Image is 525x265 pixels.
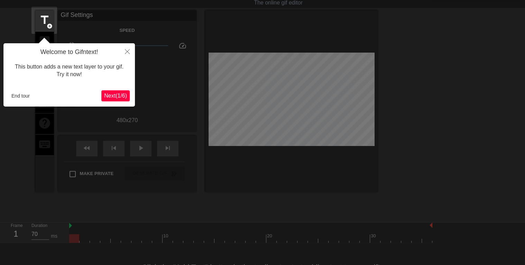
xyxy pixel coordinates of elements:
[9,56,130,85] div: This button adds a new text layer to your gif. Try it now!
[9,91,33,101] button: End tour
[120,43,135,59] button: Close
[104,93,127,99] span: Next ( 1 / 6 )
[101,90,130,101] button: Next
[9,48,130,56] h4: Welcome to Gifntext!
